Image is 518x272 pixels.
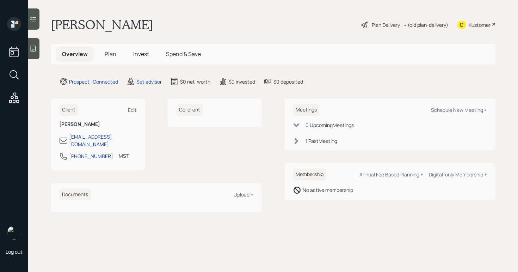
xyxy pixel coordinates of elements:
h6: Client [59,104,78,116]
div: $0 invested [229,78,255,85]
h6: Meetings [293,104,320,116]
div: $0 deposited [273,78,303,85]
span: Spend & Save [166,50,201,58]
h6: [PERSON_NAME] [59,121,137,127]
div: Schedule New Meeting + [431,107,487,113]
span: Invest [133,50,149,58]
div: Kustomer [469,21,491,29]
span: Plan [105,50,116,58]
div: Plan Delivery [372,21,400,29]
div: Upload + [234,191,253,198]
span: Overview [62,50,88,58]
h6: Co-client [176,104,203,116]
div: [EMAIL_ADDRESS][DOMAIN_NAME] [69,133,137,148]
div: 1 Past Meeting [306,137,337,145]
div: MST [119,152,129,159]
div: • (old plan-delivery) [403,21,448,29]
div: Edit [128,107,137,113]
div: Annual Fee Based Planning + [359,171,423,178]
div: No active membership [303,186,353,194]
img: retirable_logo.png [7,226,21,240]
h6: Membership [293,169,326,180]
div: Digital-only Membership + [429,171,487,178]
div: Set advisor [136,78,162,85]
h6: Documents [59,189,91,200]
div: [PHONE_NUMBER] [69,152,113,160]
div: $0 net-worth [180,78,210,85]
h1: [PERSON_NAME] [51,17,153,32]
div: 0 Upcoming Meeting s [306,121,354,129]
div: Prospect · Connected [69,78,118,85]
div: Log out [6,248,23,255]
